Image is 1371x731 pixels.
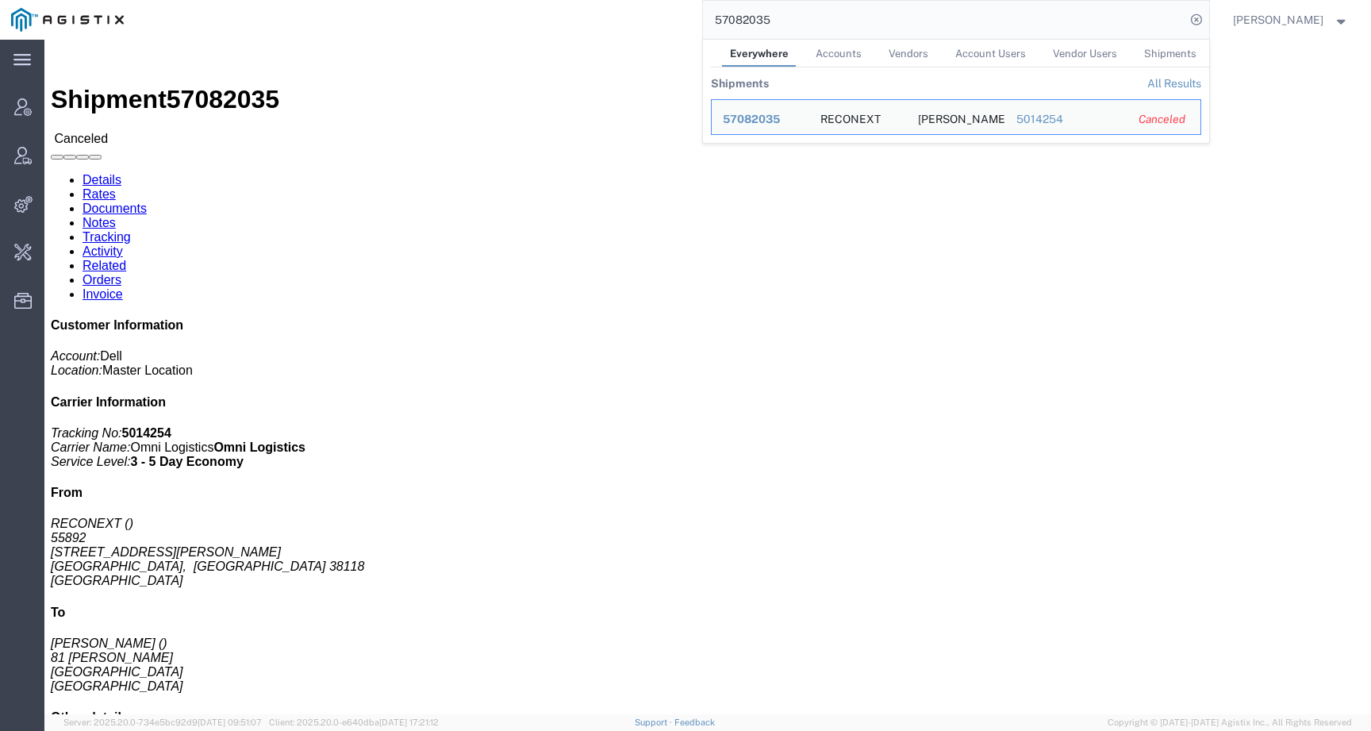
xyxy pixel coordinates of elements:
[635,718,674,727] a: Support
[955,48,1026,60] span: Account Users
[1053,48,1117,60] span: Vendor Users
[269,718,439,727] span: Client: 2025.20.0-e640dba
[1108,716,1352,729] span: Copyright © [DATE]-[DATE] Agistix Inc., All Rights Reserved
[11,8,124,32] img: logo
[674,718,715,727] a: Feedback
[1232,10,1350,29] button: [PERSON_NAME]
[723,113,780,125] span: 57082035
[1147,77,1201,90] a: View all shipments found by criterion
[1144,48,1196,60] span: Shipments
[198,718,262,727] span: [DATE] 09:51:07
[918,100,994,134] div: SOL KRAIEM
[1139,111,1189,128] div: Canceled
[730,48,789,60] span: Everywhere
[711,67,1209,143] table: Search Results
[379,718,439,727] span: [DATE] 17:21:12
[820,100,880,134] div: RECONEXT
[1233,11,1323,29] span: Kate Petrenko
[723,111,798,128] div: 57082035
[816,48,862,60] span: Accounts
[703,1,1185,39] input: Search for shipment number, reference number
[44,40,1371,714] iframe: FS Legacy Container
[711,67,769,99] th: Shipments
[889,48,928,60] span: Vendors
[1016,111,1116,128] div: 5014254
[63,718,262,727] span: Server: 2025.20.0-734e5bc92d9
